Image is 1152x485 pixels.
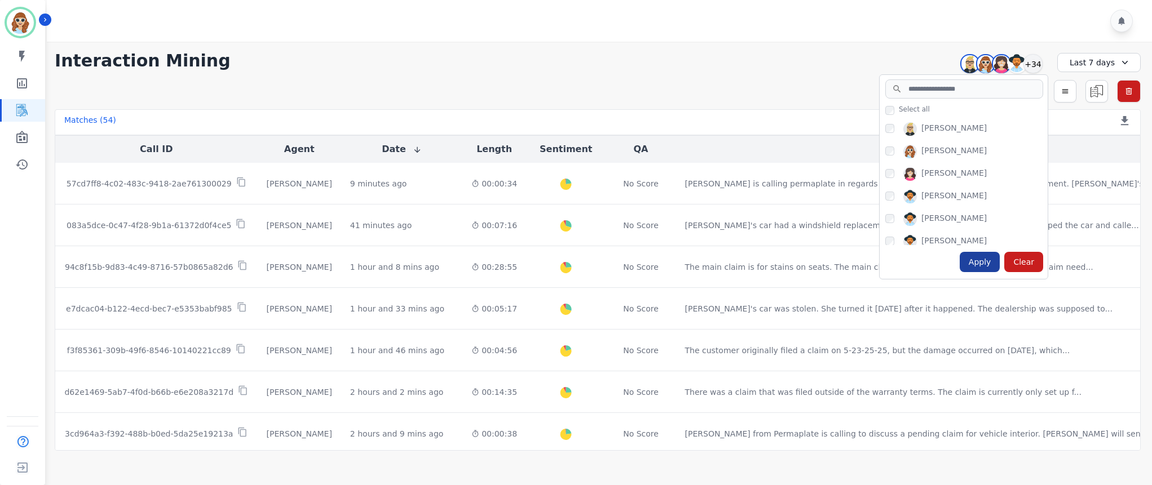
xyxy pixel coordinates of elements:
button: QA [634,143,648,156]
div: 00:07:16 [471,220,517,231]
button: Agent [284,143,315,156]
div: [PERSON_NAME] [267,345,332,356]
div: There was a claim that was filed outside of the warranty terms. The claim is currently only set u... [685,386,1082,398]
button: Sentiment [540,143,592,156]
div: [PERSON_NAME] [921,145,987,158]
div: 00:14:35 [471,386,517,398]
div: [PERSON_NAME]'s car had a windshield replacement scheduled for [DATE], 5th, but he dropped the ca... [685,220,1139,231]
div: The customer originally filed a claim on 5-23-25-25, but the damage occurred on [DATE], which ... [685,345,1070,356]
div: 2 hours and 2 mins ago [350,386,444,398]
div: 00:00:34 [471,178,517,189]
div: No Score [623,386,659,398]
div: +34 [1023,54,1043,73]
div: No Score [623,303,659,314]
div: 1 hour and 46 mins ago [350,345,444,356]
div: 00:28:55 [471,261,517,273]
p: d62e1469-5ab7-4f0d-b66b-e6e208a3217d [64,386,233,398]
div: [PERSON_NAME] [921,167,987,181]
div: [PERSON_NAME] [267,220,332,231]
div: [PERSON_NAME] [267,428,332,439]
div: Last 7 days [1057,53,1141,72]
div: [PERSON_NAME] [921,212,987,226]
p: 94c8f15b-9d83-4c49-8716-57b0865a82d6 [65,261,233,273]
div: 1 hour and 8 mins ago [350,261,439,273]
div: [PERSON_NAME] [267,386,332,398]
div: 2 hours and 9 mins ago [350,428,444,439]
div: Matches ( 54 ) [64,114,116,130]
div: [PERSON_NAME] [267,303,332,314]
div: [PERSON_NAME] [921,122,987,136]
div: The main claim is for stains on seats. The main claim was denied for scratching, so a new claim n... [685,261,1093,273]
div: Apply [960,252,1000,272]
div: [PERSON_NAME] [921,235,987,248]
button: Length [476,143,512,156]
div: 1 hour and 33 mins ago [350,303,444,314]
p: 3cd964a3-f392-488b-b0ed-5da25e19213a [65,428,233,439]
button: Date [382,143,422,156]
div: No Score [623,345,659,356]
div: Clear [1004,252,1043,272]
div: No Score [623,261,659,273]
h1: Interaction Mining [55,51,231,71]
div: [PERSON_NAME] [267,261,332,273]
div: [PERSON_NAME] [921,190,987,203]
div: No Score [623,428,659,439]
div: No Score [623,220,659,231]
span: Select all [899,105,930,114]
div: 00:00:38 [471,428,517,439]
img: Bordered avatar [7,9,34,36]
p: e7dcac04-b122-4ecd-bec7-e5353babf985 [66,303,232,314]
div: 00:05:17 [471,303,517,314]
p: 083a5dce-0c47-4f28-9b1a-61372d0f4ce5 [67,220,231,231]
div: 41 minutes ago [350,220,412,231]
p: 57cd7ff8-4c02-483c-9418-2ae761300029 [67,178,232,189]
p: f3f85361-309b-49f6-8546-10140221cc89 [67,345,231,356]
div: [PERSON_NAME] [267,178,332,189]
div: [PERSON_NAME]'s car was stolen. She turned it [DATE] after it happened. The dealership was suppos... [685,303,1113,314]
button: Call ID [140,143,173,156]
div: 9 minutes ago [350,178,407,189]
div: 00:04:56 [471,345,517,356]
div: No Score [623,178,659,189]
